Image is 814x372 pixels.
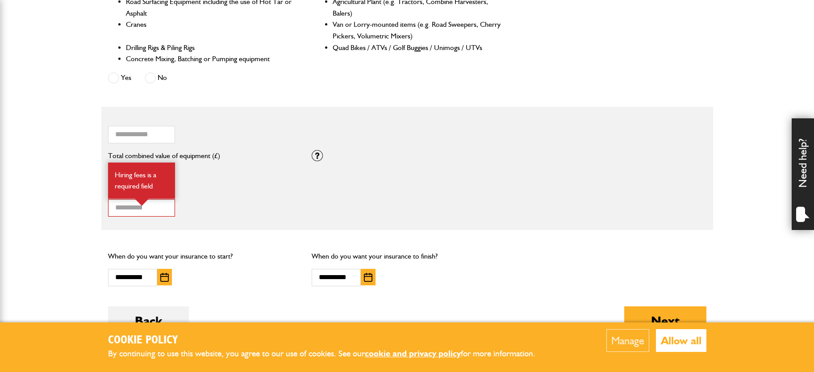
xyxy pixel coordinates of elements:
[108,347,550,361] p: By continuing to use this website, you agree to our use of cookies. See our for more information.
[333,42,502,54] li: Quad Bikes / ATVs / Golf Buggies / Unimogs / UTVs
[108,152,299,159] label: Total combined value of equipment (£)
[364,273,372,282] img: Choose date
[145,72,167,84] label: No
[656,329,706,352] button: Allow all
[108,306,189,335] button: Back
[108,72,131,84] label: Yes
[108,334,550,347] h2: Cookie Policy
[126,19,295,42] li: Cranes
[160,273,169,282] img: Choose date
[606,329,649,352] button: Manage
[126,53,295,65] li: Concrete Mixing, Batching or Pumping equipment
[108,163,175,199] div: Hiring fees is a required field
[792,118,814,230] div: Need help?
[624,306,706,335] button: Next
[126,42,295,54] li: Drilling Rigs & Piling Rigs
[312,251,502,262] p: When do you want your insurance to finish?
[135,199,149,206] img: error-box-arrow.svg
[365,348,461,359] a: cookie and privacy policy
[108,251,299,262] p: When do you want your insurance to start?
[333,19,502,42] li: Van or Lorry-mounted items (e.g. Road Sweepers, Cherry Pickers, Volumetric Mixers)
